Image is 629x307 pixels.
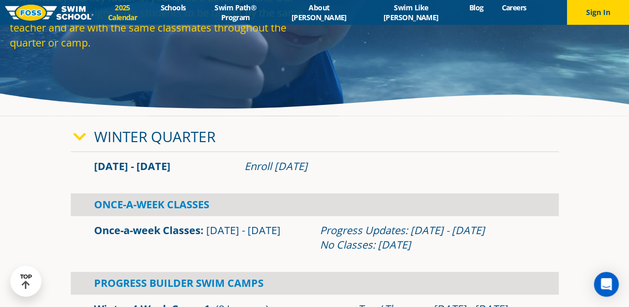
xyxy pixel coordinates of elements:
a: Winter Quarter [94,127,216,146]
a: Schools [151,3,195,12]
div: TOP [20,273,32,289]
a: Swim Like [PERSON_NAME] [362,3,459,22]
div: Progress Builder Swim Camps [71,272,559,295]
a: Blog [460,3,493,12]
a: 2025 Calendar [94,3,151,22]
a: Swim Path® Program [195,3,276,22]
span: [DATE] - [DATE] [206,223,281,237]
img: FOSS Swim School Logo [5,5,94,21]
span: [DATE] - [DATE] [94,159,171,173]
div: Once-A-Week Classes [71,193,559,216]
a: Once-a-week Classes [94,223,201,237]
div: Progress Updates: [DATE] - [DATE] No Classes: [DATE] [320,223,535,252]
a: About [PERSON_NAME] [276,3,362,22]
a: Careers [493,3,535,12]
div: Open Intercom Messenger [594,272,619,297]
div: Enroll [DATE] [244,159,535,174]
